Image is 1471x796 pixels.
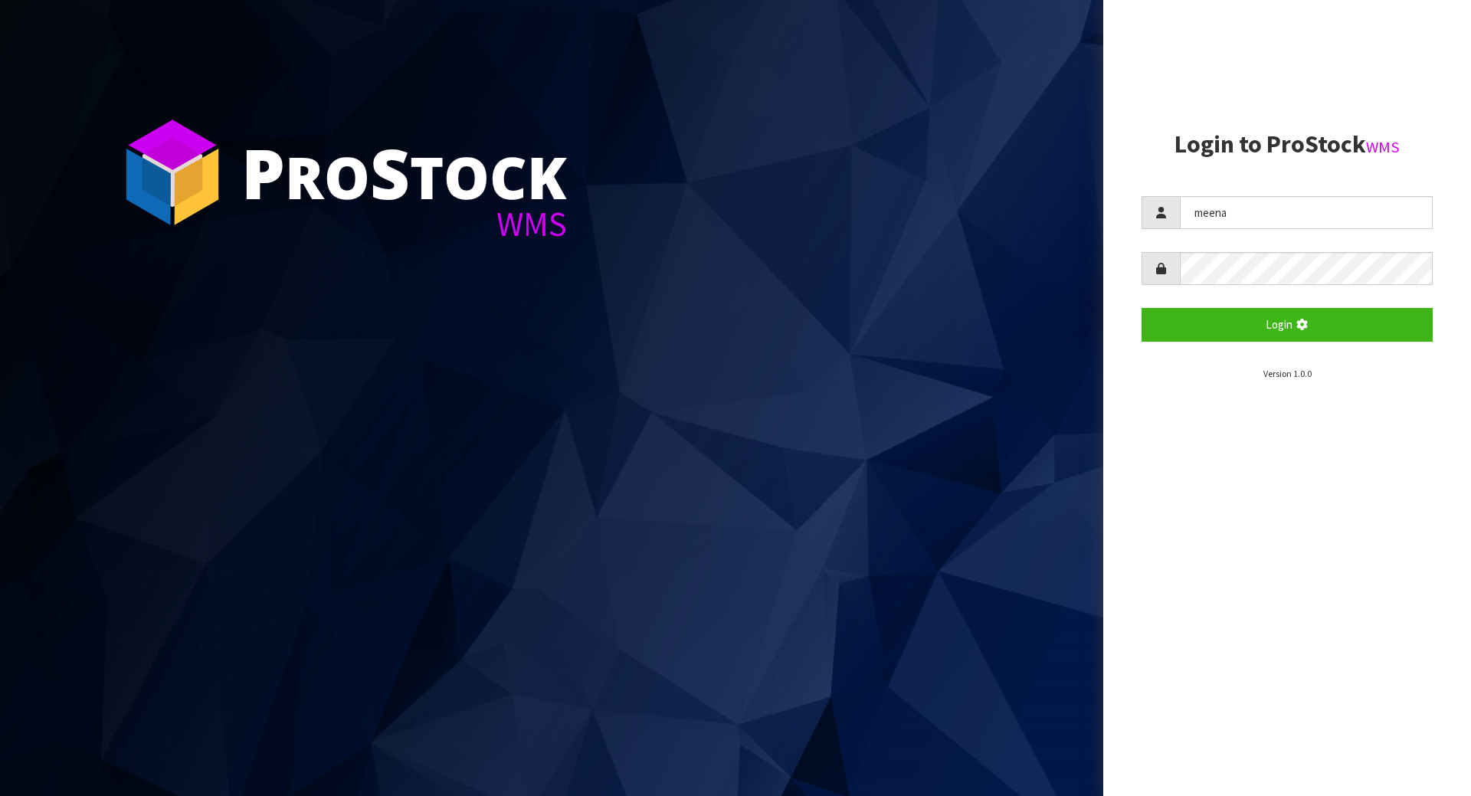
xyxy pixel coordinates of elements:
[1180,196,1433,229] input: Username
[241,207,567,241] div: WMS
[1263,368,1312,379] small: Version 1.0.0
[241,138,567,207] div: ro tock
[241,126,285,219] span: P
[370,126,410,219] span: S
[1142,131,1433,158] h2: Login to ProStock
[1366,137,1400,157] small: WMS
[1142,308,1433,341] button: Login
[115,115,230,230] img: ProStock Cube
